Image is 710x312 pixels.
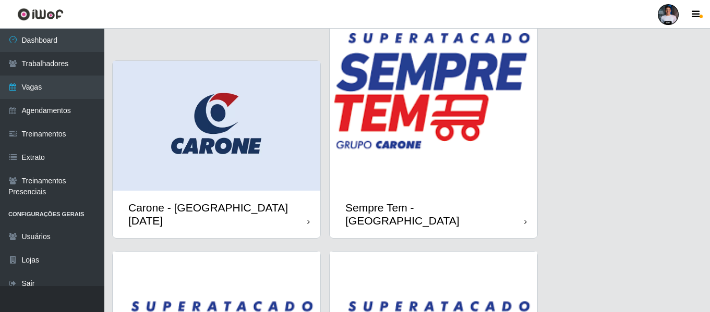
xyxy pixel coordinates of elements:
div: Carone - [GEOGRAPHIC_DATA][DATE] [128,201,307,227]
img: CoreUI Logo [17,8,64,21]
a: Carone - [GEOGRAPHIC_DATA][DATE] [113,61,320,238]
img: cardImg [113,61,320,191]
div: Sempre Tem - [GEOGRAPHIC_DATA] [345,201,524,227]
